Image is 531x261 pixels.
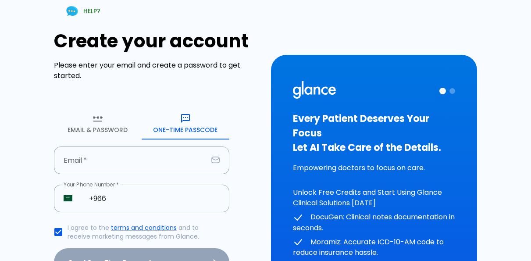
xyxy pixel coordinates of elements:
p: DocuGen: Clinical notes documentation in seconds. [293,212,456,233]
img: Chat Support [64,4,80,19]
img: unknown [64,195,72,201]
p: Unlock Free Credits and Start Using Glance Clinical Solutions [DATE] [293,187,456,208]
input: your.email@example.com [54,147,208,174]
h1: Create your account [54,30,260,52]
p: Please enter your email and create a password to get started. [54,60,260,81]
button: Select country [60,190,76,206]
p: Empowering doctors to focus on care. [293,163,456,173]
button: One-Time Passcode [142,108,229,139]
p: I agree to the and to receive marketing messages from Glance. [68,223,222,241]
p: Moramiz: Accurate ICD-10-AM code to reduce insurance hassle. [293,237,456,258]
h3: Every Patient Deserves Your Focus Let AI Take Care of the Details. [293,111,456,155]
button: Email & Password [54,108,142,139]
a: terms and conditions [111,223,177,232]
